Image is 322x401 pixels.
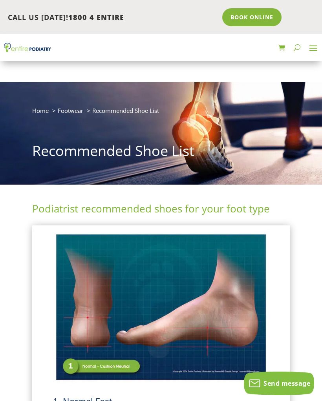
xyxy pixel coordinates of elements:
[32,105,290,122] nav: breadcrumb
[222,8,282,26] a: Book Online
[92,107,159,114] span: Recommended Shoe List
[32,141,290,165] h1: Recommended Shoe List
[58,107,83,114] a: Footwear
[32,107,49,114] a: Home
[244,372,314,395] button: Send message
[8,13,217,23] p: CALL US [DATE]!
[32,201,290,220] h2: Podiatrist recommended shoes for your foot type
[68,13,124,22] span: 1800 4 ENTIRE
[53,231,269,383] img: Normal Feet - View Podiatrist Recommended Cushion Neutral Shoes
[263,379,310,388] span: Send message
